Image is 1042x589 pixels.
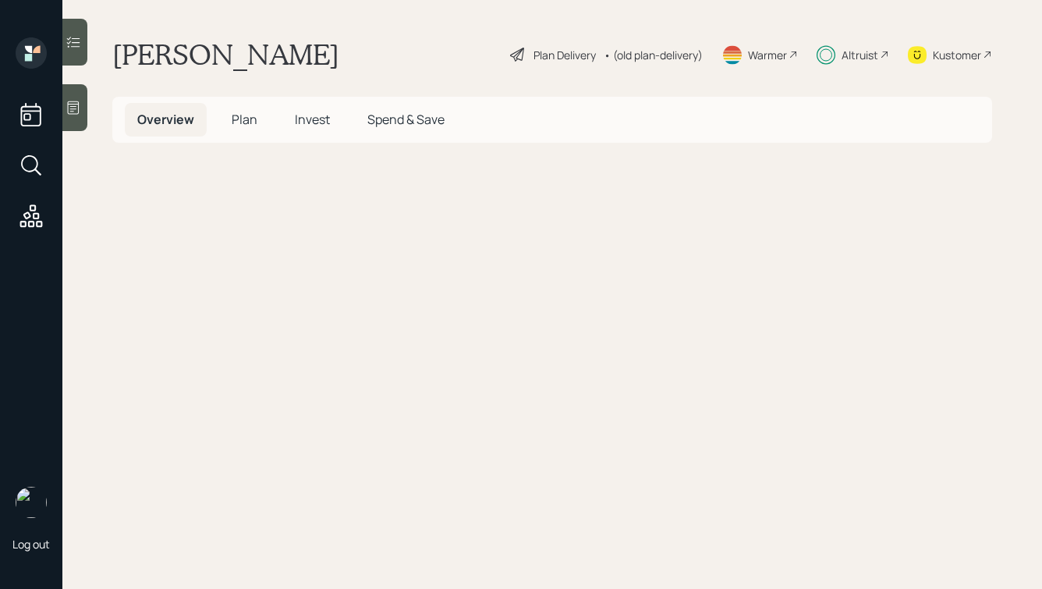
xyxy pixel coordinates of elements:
span: Invest [295,111,330,128]
div: Warmer [748,47,787,63]
span: Overview [137,111,194,128]
div: Altruist [842,47,878,63]
div: Kustomer [933,47,981,63]
span: Plan [232,111,257,128]
div: Log out [12,537,50,552]
div: • (old plan-delivery) [604,47,703,63]
div: Plan Delivery [533,47,596,63]
span: Spend & Save [367,111,445,128]
h1: [PERSON_NAME] [112,37,339,72]
img: hunter_neumayer.jpg [16,487,47,518]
